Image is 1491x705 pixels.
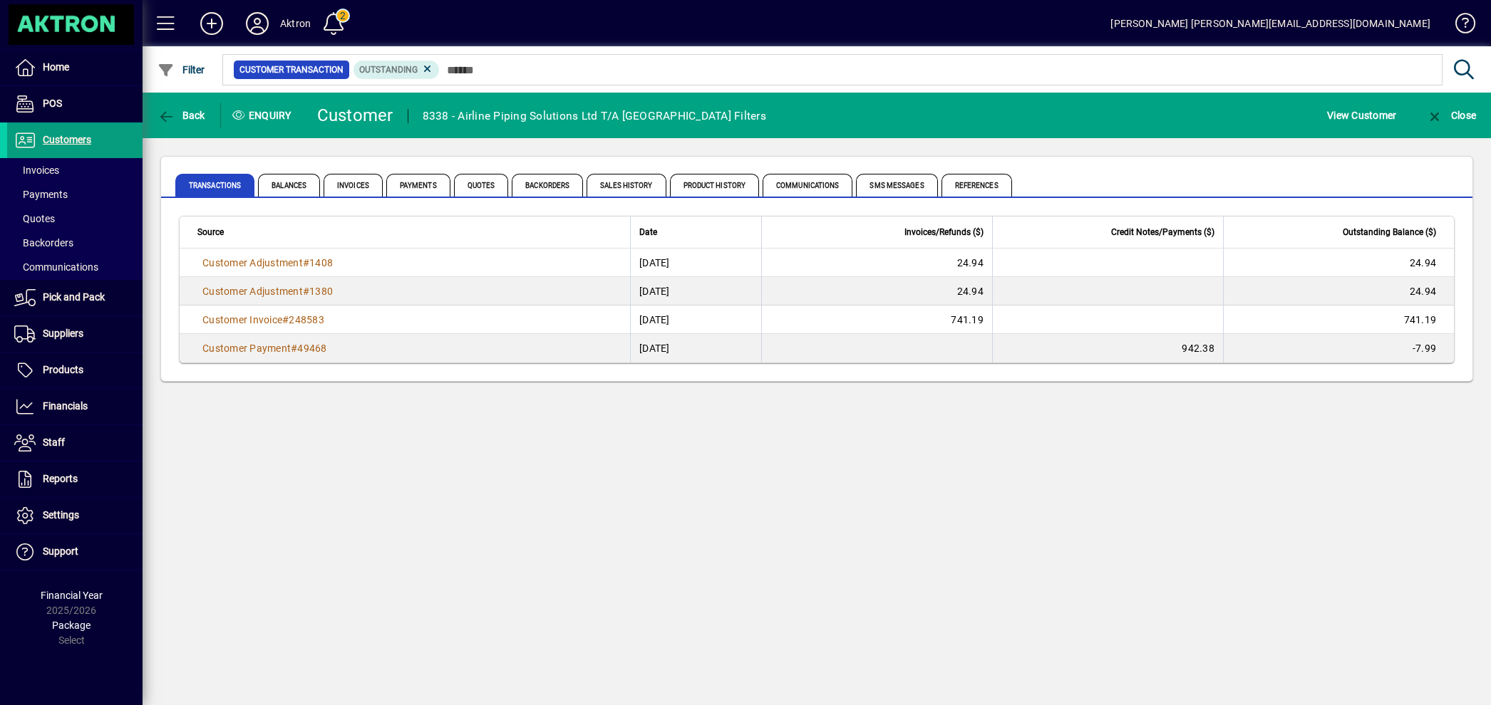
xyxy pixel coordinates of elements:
span: Product History [670,174,760,197]
span: Outstanding Balance ($) [1343,224,1436,240]
span: Payments [14,189,68,200]
span: Quotes [454,174,509,197]
span: Financials [43,400,88,412]
span: Backorders [14,237,73,249]
a: Settings [7,498,143,533]
span: Communications [14,261,98,273]
td: 942.38 [992,334,1223,362]
span: Close [1426,110,1476,121]
span: Invoices [14,164,59,176]
td: 24.94 [761,277,992,305]
a: Quotes [7,207,143,231]
a: Customer Payment#49468 [197,340,332,356]
a: Customer Invoice#248583 [197,312,329,328]
span: Customer Adjustment [202,257,303,268]
mat-chip: Outstanding Status: Outstanding [354,61,440,79]
span: Filter [158,64,205,75]
span: Backorders [512,174,583,197]
span: Sales History [587,174,666,197]
span: Source [197,224,224,240]
span: Staff [43,437,65,448]
span: 1380 [309,286,333,297]
a: Customer Adjustment#1408 [197,255,338,271]
span: Back [158,110,205,121]
td: [DATE] [630,305,761,334]
a: Customer Adjustment#1380 [197,283,338,299]
td: 24.94 [1223,249,1454,277]
button: Back [154,103,209,128]
div: Customer [317,104,393,127]
span: # [282,314,289,325]
span: # [291,343,297,354]
button: Close [1423,103,1480,128]
span: View Customer [1327,104,1396,127]
span: 248583 [289,314,324,325]
span: References [941,174,1012,197]
td: 741.19 [1223,305,1454,334]
a: Communications [7,255,143,279]
span: Home [43,61,69,73]
span: Outstanding [359,65,418,75]
span: Quotes [14,213,55,224]
a: Financials [7,389,143,424]
button: Add [189,11,234,36]
span: Transactions [175,174,254,197]
span: # [303,257,309,268]
div: [PERSON_NAME] [PERSON_NAME][EMAIL_ADDRESS][DOMAIN_NAME] [1110,12,1430,35]
td: [DATE] [630,277,761,305]
span: # [303,286,309,297]
span: Customer Transaction [239,63,344,77]
app-page-header-button: Back [143,103,221,128]
span: 1408 [309,257,333,268]
button: Profile [234,11,280,36]
span: Reports [43,473,78,484]
span: Date [639,224,657,240]
a: Pick and Pack [7,280,143,315]
a: Backorders [7,231,143,255]
span: Balances [258,174,320,197]
span: Customer Payment [202,343,291,354]
app-page-header-button: Close enquiry [1411,103,1491,128]
span: Customer Invoice [202,314,282,325]
td: 24.94 [1223,277,1454,305]
div: Enquiry [221,104,306,127]
td: 24.94 [761,249,992,277]
span: Customer Adjustment [202,286,303,297]
span: Products [43,364,83,375]
td: [DATE] [630,249,761,277]
a: Products [7,352,143,388]
a: Staff [7,425,143,461]
span: Package [52,620,91,631]
a: POS [7,86,143,122]
a: Payments [7,182,143,207]
span: Suppliers [43,328,83,339]
td: -7.99 [1223,334,1454,362]
span: Settings [43,509,79,521]
span: Communications [763,174,852,197]
span: Payments [386,174,450,197]
td: 741.19 [761,305,992,334]
span: Financial Year [41,590,103,601]
div: 8338 - Airline Piping Solutions Ltd T/A [GEOGRAPHIC_DATA] Filters [423,105,766,127]
div: Aktron [280,12,311,35]
span: Credit Notes/Payments ($) [1111,224,1214,240]
span: Customers [43,134,91,145]
span: Invoices/Refunds ($) [904,224,984,240]
span: POS [43,98,62,109]
span: SMS Messages [856,174,937,197]
a: Knowledge Base [1445,3,1473,49]
span: 49468 [297,343,326,354]
span: Invoices [324,174,383,197]
button: Filter [154,57,209,83]
a: Support [7,534,143,570]
td: [DATE] [630,334,761,362]
a: Reports [7,461,143,497]
a: Home [7,50,143,85]
a: Suppliers [7,316,143,352]
button: View Customer [1324,103,1400,128]
a: Invoices [7,158,143,182]
div: Date [639,224,753,240]
span: Support [43,545,78,557]
span: Pick and Pack [43,291,105,303]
